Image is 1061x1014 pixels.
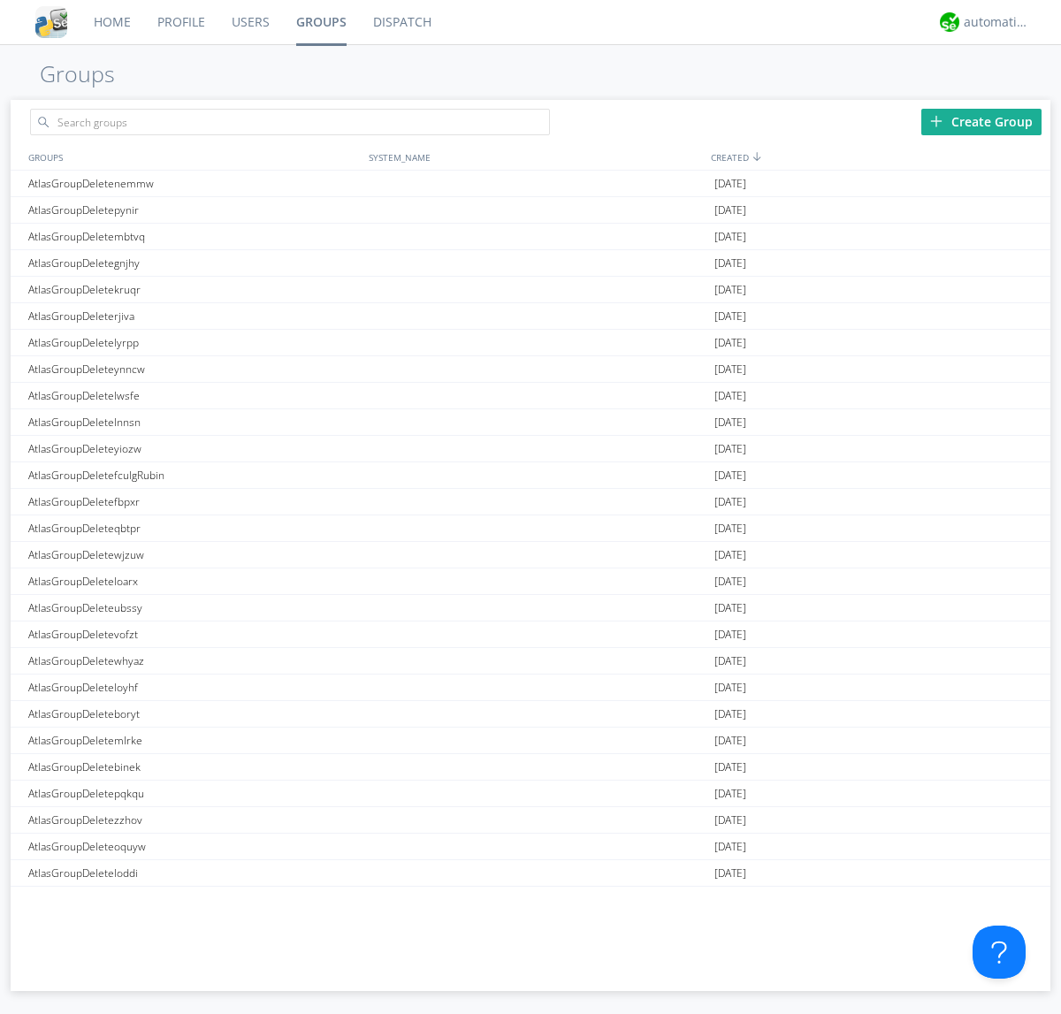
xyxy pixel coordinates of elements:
[11,462,1050,489] a: AtlasGroupDeletefculgRubin[DATE]
[11,330,1050,356] a: AtlasGroupDeletelyrpp[DATE]
[714,250,746,277] span: [DATE]
[714,489,746,515] span: [DATE]
[714,595,746,621] span: [DATE]
[24,675,364,700] div: AtlasGroupDeleteloyhf
[11,356,1050,383] a: AtlasGroupDeleteynncw[DATE]
[11,436,1050,462] a: AtlasGroupDeleteyiozw[DATE]
[11,648,1050,675] a: AtlasGroupDeletewhyaz[DATE]
[11,860,1050,887] a: AtlasGroupDeleteloddi[DATE]
[714,356,746,383] span: [DATE]
[714,754,746,781] span: [DATE]
[714,781,746,807] span: [DATE]
[11,515,1050,542] a: AtlasGroupDeleteqbtpr[DATE]
[24,224,364,249] div: AtlasGroupDeletembtvq
[714,171,746,197] span: [DATE]
[24,436,364,461] div: AtlasGroupDeleteyiozw
[24,860,364,886] div: AtlasGroupDeleteloddi
[24,144,360,170] div: GROUPS
[714,834,746,860] span: [DATE]
[714,568,746,595] span: [DATE]
[24,171,364,196] div: AtlasGroupDeletenemmw
[24,330,364,355] div: AtlasGroupDeletelyrpp
[364,144,706,170] div: SYSTEM_NAME
[24,887,364,912] div: AtlasGroupDeleteaduyn
[24,648,364,674] div: AtlasGroupDeletewhyaz
[11,224,1050,250] a: AtlasGroupDeletembtvq[DATE]
[11,675,1050,701] a: AtlasGroupDeleteloyhf[DATE]
[24,303,364,329] div: AtlasGroupDeleterjiva
[24,250,364,276] div: AtlasGroupDeletegnjhy
[714,303,746,330] span: [DATE]
[11,834,1050,860] a: AtlasGroupDeleteoquyw[DATE]
[973,926,1026,979] iframe: Toggle Customer Support
[714,860,746,887] span: [DATE]
[11,595,1050,621] a: AtlasGroupDeleteubssy[DATE]
[714,330,746,356] span: [DATE]
[24,595,364,621] div: AtlasGroupDeleteubssy
[11,542,1050,568] a: AtlasGroupDeletewjzuw[DATE]
[11,754,1050,781] a: AtlasGroupDeletebinek[DATE]
[24,621,364,647] div: AtlasGroupDeletevofzt
[11,728,1050,754] a: AtlasGroupDeletemlrke[DATE]
[714,807,746,834] span: [DATE]
[11,303,1050,330] a: AtlasGroupDeleterjiva[DATE]
[11,621,1050,648] a: AtlasGroupDeletevofzt[DATE]
[714,621,746,648] span: [DATE]
[24,728,364,753] div: AtlasGroupDeletemlrke
[11,383,1050,409] a: AtlasGroupDeletelwsfe[DATE]
[930,115,943,127] img: plus.svg
[11,568,1050,595] a: AtlasGroupDeleteloarx[DATE]
[11,781,1050,807] a: AtlasGroupDeletepqkqu[DATE]
[24,515,364,541] div: AtlasGroupDeleteqbtpr
[11,197,1050,224] a: AtlasGroupDeletepynir[DATE]
[24,754,364,780] div: AtlasGroupDeletebinek
[714,515,746,542] span: [DATE]
[714,675,746,701] span: [DATE]
[11,701,1050,728] a: AtlasGroupDeleteboryt[DATE]
[11,171,1050,197] a: AtlasGroupDeletenemmw[DATE]
[11,250,1050,277] a: AtlasGroupDeletegnjhy[DATE]
[11,807,1050,834] a: AtlasGroupDeletezzhov[DATE]
[24,542,364,568] div: AtlasGroupDeletewjzuw
[24,489,364,515] div: AtlasGroupDeletefbpxr
[24,409,364,435] div: AtlasGroupDeletelnnsn
[921,109,1042,135] div: Create Group
[24,568,364,594] div: AtlasGroupDeleteloarx
[24,277,364,302] div: AtlasGroupDeletekruqr
[940,12,959,32] img: d2d01cd9b4174d08988066c6d424eccd
[714,728,746,754] span: [DATE]
[714,701,746,728] span: [DATE]
[24,701,364,727] div: AtlasGroupDeleteboryt
[714,409,746,436] span: [DATE]
[714,383,746,409] span: [DATE]
[30,109,550,135] input: Search groups
[964,13,1030,31] div: automation+atlas
[714,224,746,250] span: [DATE]
[714,277,746,303] span: [DATE]
[24,383,364,408] div: AtlasGroupDeletelwsfe
[24,781,364,806] div: AtlasGroupDeletepqkqu
[24,462,364,488] div: AtlasGroupDeletefculgRubin
[11,489,1050,515] a: AtlasGroupDeletefbpxr[DATE]
[11,277,1050,303] a: AtlasGroupDeletekruqr[DATE]
[714,436,746,462] span: [DATE]
[11,409,1050,436] a: AtlasGroupDeletelnnsn[DATE]
[714,648,746,675] span: [DATE]
[24,356,364,382] div: AtlasGroupDeleteynncw
[24,197,364,223] div: AtlasGroupDeletepynir
[11,887,1050,913] a: AtlasGroupDeleteaduyn[DATE]
[714,197,746,224] span: [DATE]
[24,834,364,859] div: AtlasGroupDeleteoquyw
[24,807,364,833] div: AtlasGroupDeletezzhov
[714,887,746,913] span: [DATE]
[714,542,746,568] span: [DATE]
[706,144,1050,170] div: CREATED
[35,6,67,38] img: cddb5a64eb264b2086981ab96f4c1ba7
[714,462,746,489] span: [DATE]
